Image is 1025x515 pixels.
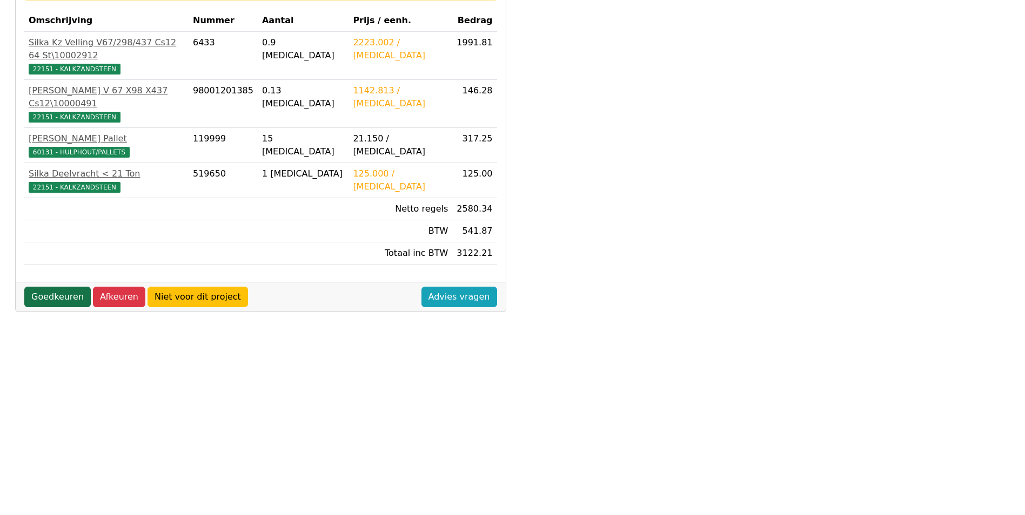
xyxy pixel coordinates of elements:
div: Silka Kz Velling V67/298/437 Cs12 64 St\10002912 [29,36,184,62]
a: Silka Kz Velling V67/298/437 Cs12 64 St\1000291222151 - KALKZANDSTEEN [29,36,184,75]
td: 6433 [189,32,258,80]
td: 519650 [189,163,258,198]
div: 2223.002 / [MEDICAL_DATA] [353,36,448,62]
td: Netto regels [349,198,452,220]
a: Silka Deelvracht < 21 Ton22151 - KALKZANDSTEEN [29,167,184,193]
td: 146.28 [452,80,497,128]
th: Nummer [189,10,258,32]
span: 22151 - KALKZANDSTEEN [29,64,120,74]
a: [PERSON_NAME] V 67 X98 X437 Cs12\1000049122151 - KALKZANDSTEEN [29,84,184,123]
td: 541.87 [452,220,497,242]
div: [PERSON_NAME] Pallet [29,132,184,145]
td: BTW [349,220,452,242]
a: Afkeuren [93,287,145,307]
div: 0.13 [MEDICAL_DATA] [262,84,344,110]
a: Advies vragen [421,287,497,307]
td: 317.25 [452,128,497,163]
td: 3122.21 [452,242,497,265]
span: 22151 - KALKZANDSTEEN [29,182,120,193]
div: [PERSON_NAME] V 67 X98 X437 Cs12\10000491 [29,84,184,110]
td: 2580.34 [452,198,497,220]
div: 15 [MEDICAL_DATA] [262,132,344,158]
span: 60131 - HULPHOUT/PALLETS [29,147,130,158]
a: Goedkeuren [24,287,91,307]
div: 21.150 / [MEDICAL_DATA] [353,132,448,158]
td: 125.00 [452,163,497,198]
a: Niet voor dit project [148,287,248,307]
div: 0.9 [MEDICAL_DATA] [262,36,344,62]
td: 1991.81 [452,32,497,80]
td: Totaal inc BTW [349,242,452,265]
div: 1142.813 / [MEDICAL_DATA] [353,84,448,110]
th: Prijs / eenh. [349,10,452,32]
span: 22151 - KALKZANDSTEEN [29,112,120,123]
th: Omschrijving [24,10,189,32]
div: 1 [MEDICAL_DATA] [262,167,344,180]
a: [PERSON_NAME] Pallet60131 - HULPHOUT/PALLETS [29,132,184,158]
th: Aantal [258,10,349,32]
td: 119999 [189,128,258,163]
div: Silka Deelvracht < 21 Ton [29,167,184,180]
div: 125.000 / [MEDICAL_DATA] [353,167,448,193]
th: Bedrag [452,10,497,32]
td: 98001201385 [189,80,258,128]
